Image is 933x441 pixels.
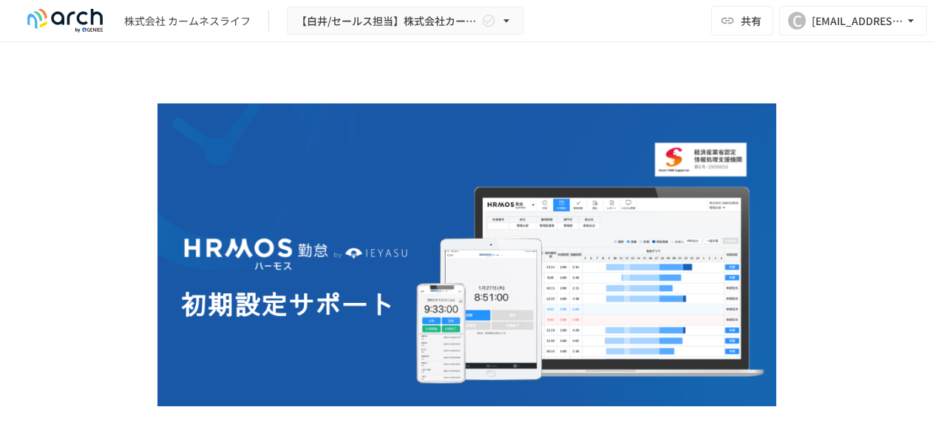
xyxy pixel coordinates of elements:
span: 共有 [741,13,761,29]
button: C[EMAIL_ADDRESS][DOMAIN_NAME] [779,6,927,35]
div: C [788,12,806,30]
img: GdztLVQAPnGLORo409ZpmnRQckwtTrMz8aHIKJZF2AQ [157,103,776,406]
span: 【白井/セールス担当】株式会社カームネスライフ様_初期設定サポート [296,12,478,30]
button: 【白井/セールス担当】株式会社カームネスライフ様_初期設定サポート [287,7,523,35]
button: 共有 [711,6,773,35]
div: 株式会社 カームネスライフ [124,13,251,29]
div: [EMAIL_ADDRESS][DOMAIN_NAME] [812,12,903,30]
img: logo-default@2x-9cf2c760.svg [18,9,112,33]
